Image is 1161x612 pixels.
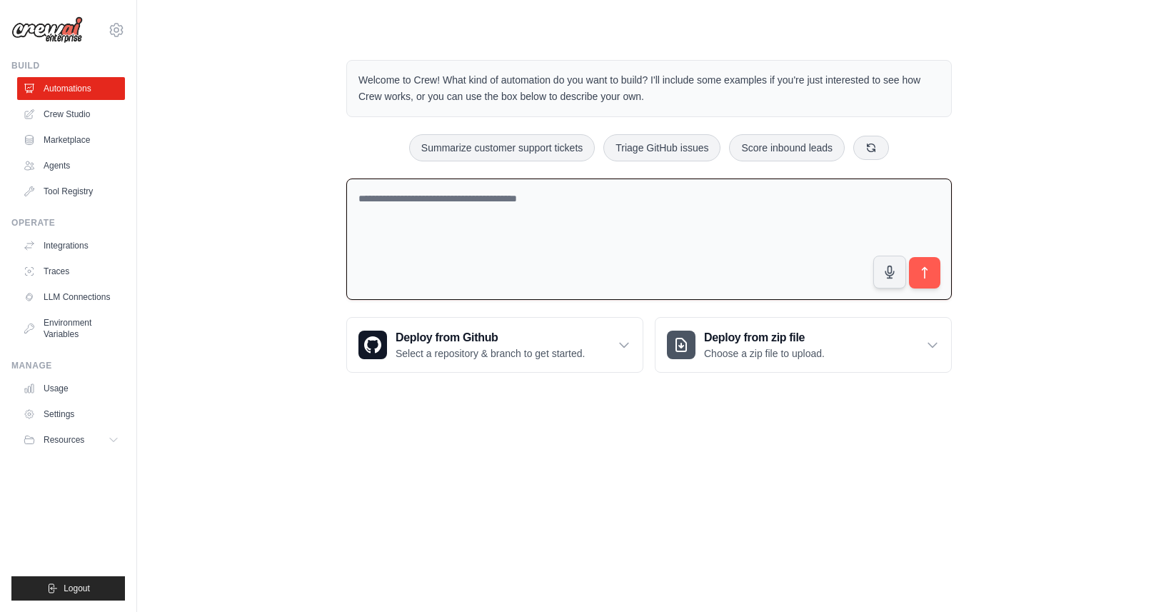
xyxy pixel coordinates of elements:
[11,217,125,229] div: Operate
[358,72,940,105] p: Welcome to Crew! What kind of automation do you want to build? I'll include some examples if you'...
[409,134,595,161] button: Summarize customer support tickets
[44,434,84,446] span: Resources
[17,129,125,151] a: Marketplace
[17,311,125,346] a: Environment Variables
[11,576,125,601] button: Logout
[704,329,825,346] h3: Deploy from zip file
[17,154,125,177] a: Agents
[396,329,585,346] h3: Deploy from Github
[17,180,125,203] a: Tool Registry
[729,134,845,161] button: Score inbound leads
[603,134,720,161] button: Triage GitHub issues
[17,234,125,257] a: Integrations
[17,286,125,308] a: LLM Connections
[64,583,90,594] span: Logout
[17,103,125,126] a: Crew Studio
[11,16,83,44] img: Logo
[704,346,825,361] p: Choose a zip file to upload.
[17,428,125,451] button: Resources
[11,360,125,371] div: Manage
[17,77,125,100] a: Automations
[17,403,125,426] a: Settings
[17,377,125,400] a: Usage
[1090,543,1161,612] iframe: Chat Widget
[11,60,125,71] div: Build
[396,346,585,361] p: Select a repository & branch to get started.
[17,260,125,283] a: Traces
